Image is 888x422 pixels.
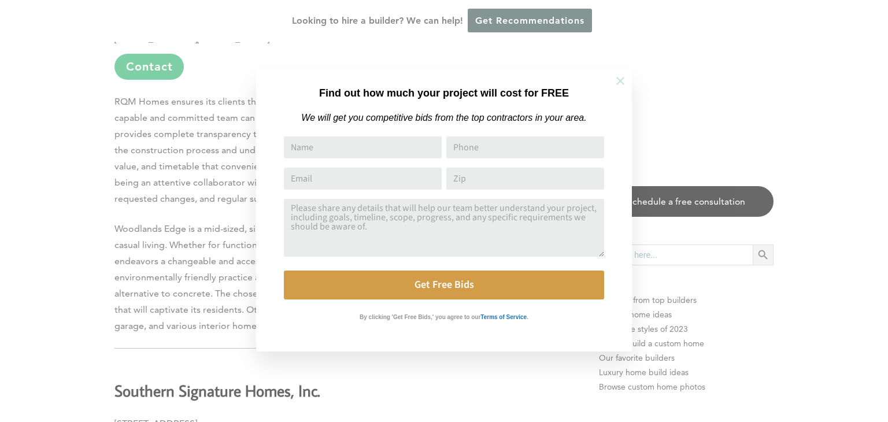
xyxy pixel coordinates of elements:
[600,61,641,101] button: Close
[284,199,604,257] textarea: Comment or Message
[446,168,604,190] input: Zip
[284,168,442,190] input: Email Address
[446,136,604,158] input: Phone
[284,136,442,158] input: Name
[480,314,527,320] strong: Terms of Service
[284,271,604,299] button: Get Free Bids
[301,113,586,123] em: We will get you competitive bids from the top contractors in your area.
[360,314,480,320] strong: By clicking 'Get Free Bids,' you agree to our
[480,311,527,321] a: Terms of Service
[527,314,528,320] strong: .
[319,87,569,99] strong: Find out how much your project will cost for FREE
